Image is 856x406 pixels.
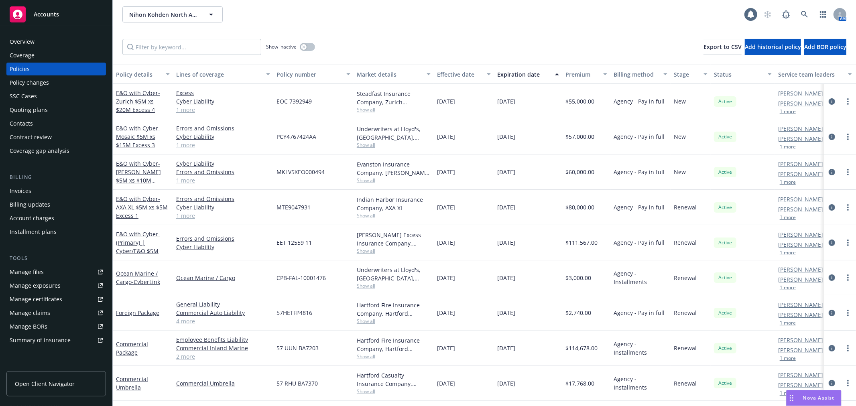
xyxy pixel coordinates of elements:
[6,104,106,116] a: Quoting plans
[116,309,159,317] a: Foreign Package
[497,132,515,141] span: [DATE]
[173,65,273,84] button: Lines of coverage
[704,43,742,51] span: Export to CSV
[176,203,270,211] a: Cyber Liability
[778,170,823,178] a: [PERSON_NAME]
[497,238,515,247] span: [DATE]
[843,238,853,248] a: more
[10,334,71,347] div: Summary of insurance
[176,106,270,114] a: 1 more
[10,144,69,157] div: Coverage gap analysis
[497,70,550,79] div: Expiration date
[778,89,823,97] a: [PERSON_NAME]
[717,345,733,352] span: Active
[176,379,270,388] a: Commercial Umbrella
[132,278,160,286] span: - CyberLink
[122,6,223,22] button: Nihon Kohden North America, Inc.
[778,311,823,319] a: [PERSON_NAME]
[717,380,733,387] span: Active
[10,131,52,144] div: Contract review
[6,293,106,306] a: Manage certificates
[778,346,823,354] a: [PERSON_NAME]
[674,168,686,176] span: New
[277,132,316,141] span: PCY4767424AA
[116,195,168,219] a: E&O with Cyber
[437,379,455,388] span: [DATE]
[10,104,48,116] div: Quoting plans
[497,309,515,317] span: [DATE]
[674,203,697,211] span: Renewal
[15,380,75,388] span: Open Client Navigator
[357,248,431,254] span: Show all
[778,70,843,79] div: Service team leaders
[116,124,160,149] a: E&O with Cyber
[357,301,431,318] div: Hartford Fire Insurance Company, Hartford Insurance Group
[827,308,837,318] a: circleInformation
[176,195,270,203] a: Errors and Omissions
[6,254,106,262] div: Tools
[717,133,733,140] span: Active
[266,43,297,50] span: Show inactive
[437,274,455,282] span: [DATE]
[780,180,796,185] button: 1 more
[565,238,598,247] span: $111,567.00
[843,167,853,177] a: more
[116,124,160,149] span: - Mosaic $5M xs $15M Excess 3
[827,132,837,142] a: circleInformation
[437,309,455,317] span: [DATE]
[711,65,775,84] button: Status
[176,344,270,352] a: Commercial Inland Marine
[10,212,54,225] div: Account charges
[10,117,33,130] div: Contacts
[10,76,49,89] div: Policy changes
[122,39,261,55] input: Filter by keyword...
[357,371,431,388] div: Hartford Casualty Insurance Company, Hartford Insurance Group
[745,43,801,51] span: Add historical policy
[6,198,106,211] a: Billing updates
[116,195,168,219] span: - AXA XL $5M xs $5M Excess 1
[176,352,270,361] a: 2 more
[778,300,823,309] a: [PERSON_NAME]
[437,132,455,141] span: [DATE]
[176,211,270,220] a: 1 more
[10,63,30,75] div: Policies
[778,205,823,213] a: [PERSON_NAME]
[775,65,855,84] button: Service team leaders
[10,90,37,103] div: SSC Cases
[437,168,455,176] span: [DATE]
[6,49,106,62] a: Coverage
[614,269,667,286] span: Agency - Installments
[10,185,31,197] div: Invoices
[176,234,270,243] a: Errors and Omissions
[562,65,610,84] button: Premium
[760,6,776,22] a: Start snowing
[827,203,837,212] a: circleInformation
[277,203,311,211] span: MTE9047931
[6,131,106,144] a: Contract review
[6,144,106,157] a: Coverage gap analysis
[497,344,515,352] span: [DATE]
[843,378,853,388] a: more
[780,109,796,114] button: 1 more
[176,300,270,309] a: General Liability
[565,132,594,141] span: $57,000.00
[176,243,270,251] a: Cyber Liability
[354,65,434,84] button: Market details
[780,285,796,290] button: 1 more
[437,97,455,106] span: [DATE]
[778,336,823,344] a: [PERSON_NAME]
[357,212,431,219] span: Show all
[778,160,823,168] a: [PERSON_NAME]
[674,238,697,247] span: Renewal
[116,230,160,255] a: E&O with Cyber
[804,43,846,51] span: Add BOR policy
[780,250,796,255] button: 1 more
[176,274,270,282] a: Ocean Marine / Cargo
[780,215,796,220] button: 1 more
[494,65,562,84] button: Expiration date
[717,168,733,176] span: Active
[357,106,431,113] span: Show all
[6,279,106,292] span: Manage exposures
[778,134,823,143] a: [PERSON_NAME]
[6,76,106,89] a: Policy changes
